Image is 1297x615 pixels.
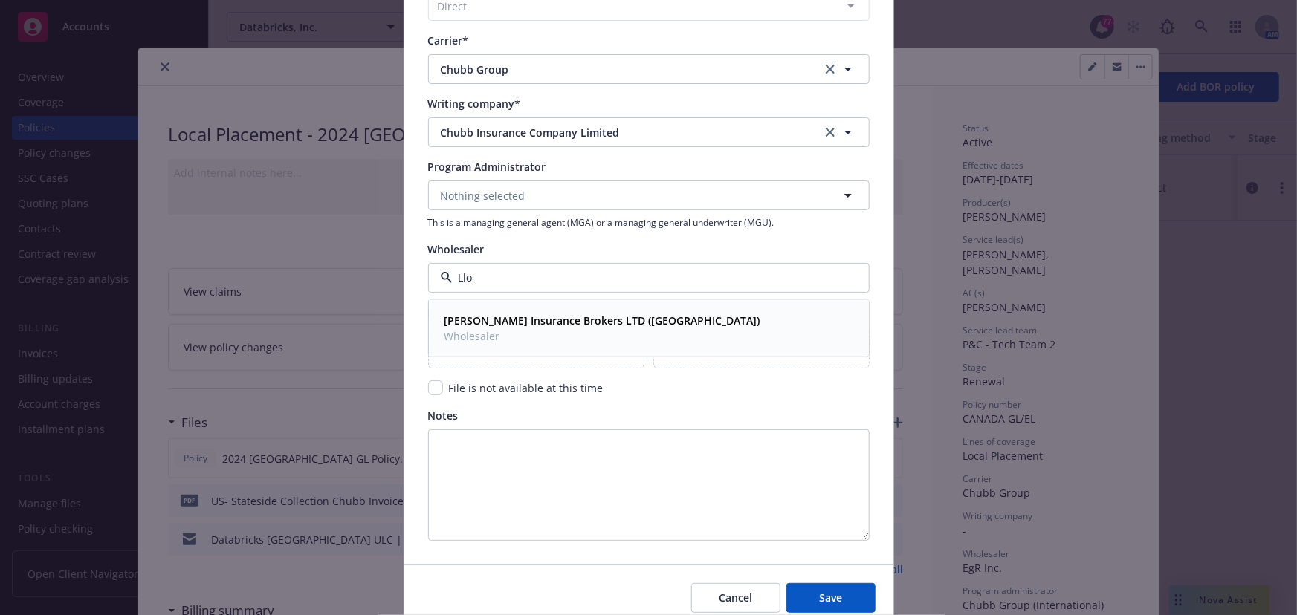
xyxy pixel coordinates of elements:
button: Chubb Insurance Company Limitedclear selection [428,117,870,147]
span: Writing company* [428,97,521,111]
a: clear selection [821,123,839,141]
button: Chubb Groupclear selection [428,54,870,84]
a: clear selection [821,60,839,78]
button: Cancel [691,583,780,613]
span: Cancel [719,590,752,605]
span: File is not available at this time [449,381,604,395]
strong: [PERSON_NAME] Insurance Brokers LTD ([GEOGRAPHIC_DATA]) [444,313,760,327]
span: Chubb Group [441,62,799,77]
button: Nothing selected [428,180,870,210]
span: Wholesaler [444,328,760,343]
input: Select a wholesaler [453,270,839,285]
span: Notes [428,409,459,423]
span: Save [819,590,842,605]
span: This is a managing general agent (MGA) or a managing general underwriter (MGU). [428,216,870,229]
span: Nothing selected [441,188,525,204]
span: Carrier* [428,33,469,48]
span: Chubb Insurance Company Limited [441,125,799,140]
span: Program Administrator [428,160,546,174]
span: Wholesaler [428,242,485,256]
button: Save [786,583,876,613]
